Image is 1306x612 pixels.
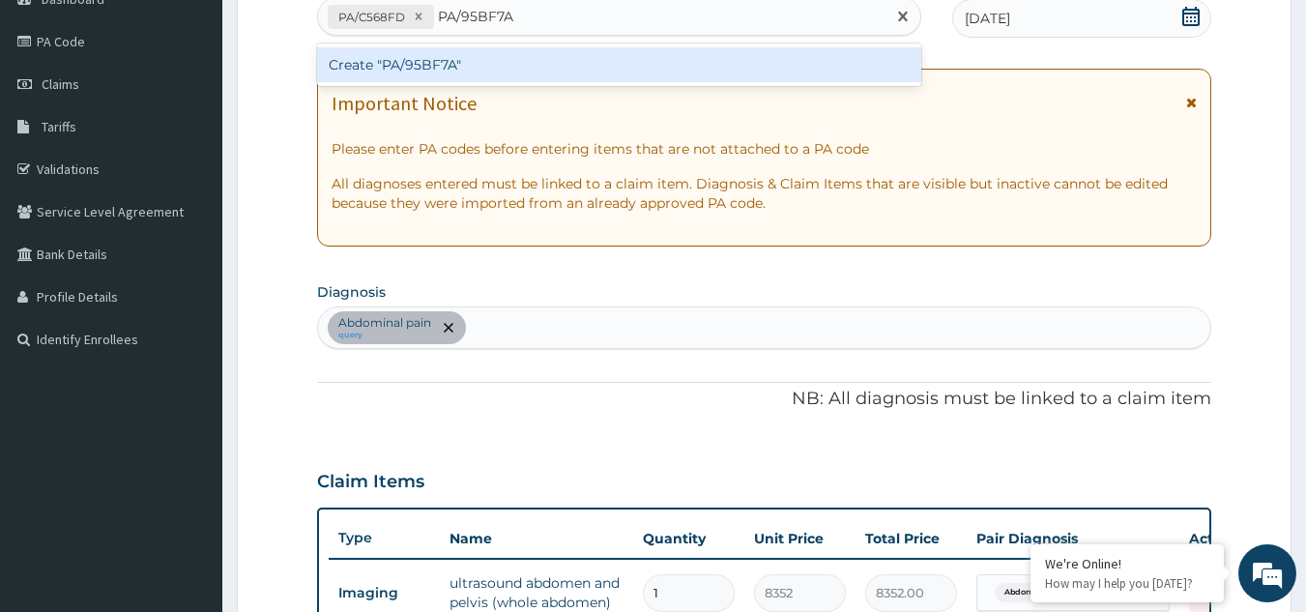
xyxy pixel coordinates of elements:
span: Tariffs [42,118,76,135]
span: Claims [42,75,79,93]
p: NB: All diagnosis must be linked to a claim item [317,387,1212,412]
span: Abdominal pain [995,583,1075,602]
th: Total Price [856,519,967,558]
p: Please enter PA codes before entering items that are not attached to a PA code [332,139,1198,159]
p: Abdominal pain [338,315,431,331]
th: Pair Diagnosis [967,519,1179,558]
h3: Claim Items [317,472,424,493]
div: PA/C568FD [333,6,408,28]
div: Minimize live chat window [317,10,363,56]
p: All diagnoses entered must be linked to a claim item. Diagnosis & Claim Items that are visible bu... [332,174,1198,213]
div: Create "PA/95BF7A" [317,47,922,82]
span: We're online! [112,183,267,378]
h1: Important Notice [332,93,477,114]
textarea: Type your message and hit 'Enter' [10,407,368,475]
td: Imaging [329,575,440,611]
th: Type [329,520,440,556]
p: How may I help you today? [1045,575,1209,592]
th: Unit Price [744,519,856,558]
img: d_794563401_company_1708531726252_794563401 [36,97,78,145]
th: Quantity [633,519,744,558]
div: We're Online! [1045,555,1209,572]
span: [DATE] [965,9,1010,28]
th: Actions [1179,519,1276,558]
div: Chat with us now [101,108,325,133]
label: Diagnosis [317,282,386,302]
th: Name [440,519,633,558]
small: query [338,331,431,340]
span: remove selection option [440,319,457,336]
